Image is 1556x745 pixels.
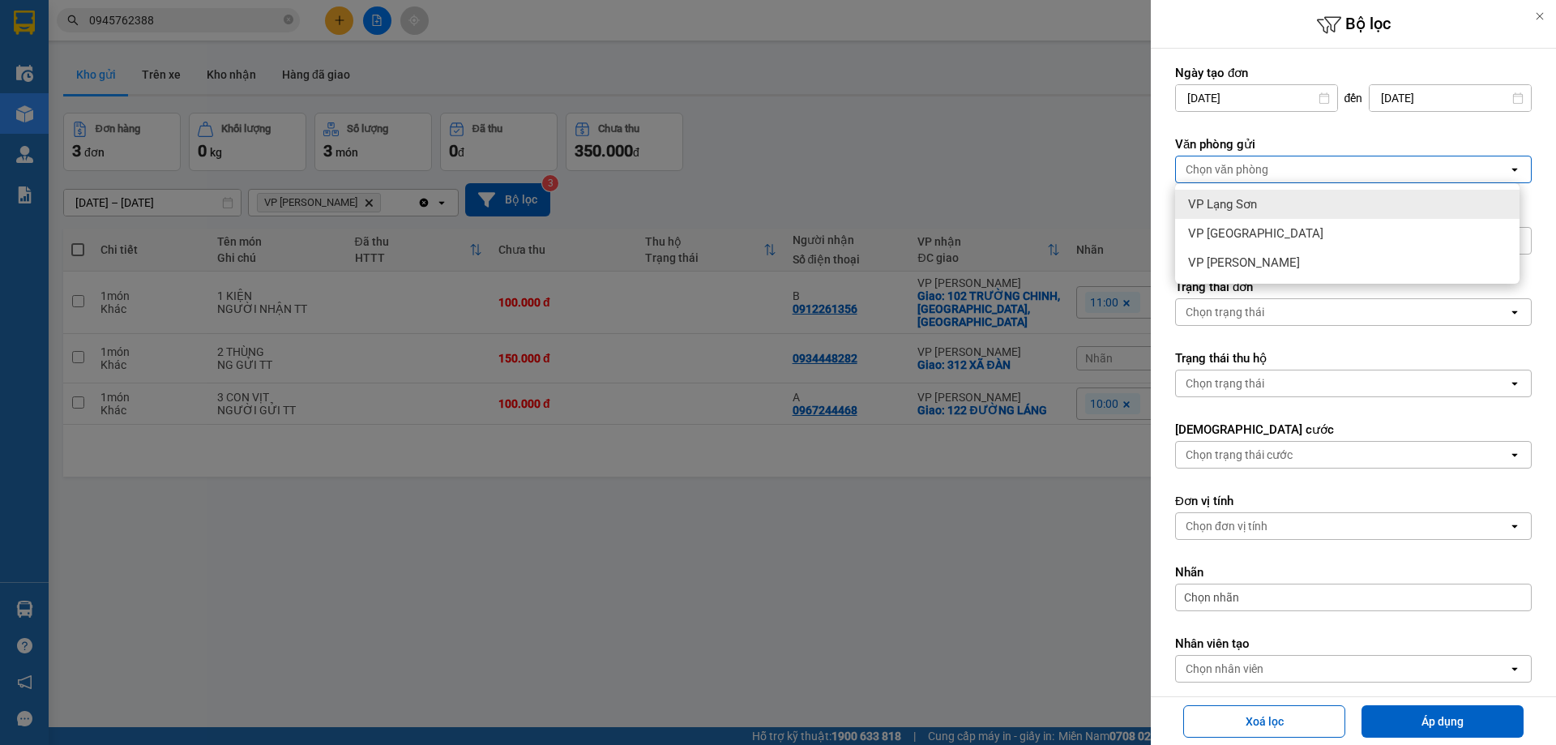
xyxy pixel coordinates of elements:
[1508,163,1521,176] svg: open
[1508,306,1521,319] svg: open
[1151,12,1556,37] h6: Bộ lọc
[1175,183,1520,284] ul: Menu
[1188,225,1323,242] span: VP [GEOGRAPHIC_DATA]
[1361,705,1524,738] button: Áp dụng
[1186,447,1293,463] div: Chọn trạng thái cước
[1508,662,1521,675] svg: open
[1175,279,1532,295] label: Trạng thái đơn
[1344,90,1363,106] span: đến
[1184,589,1239,606] span: Chọn nhãn
[1175,65,1532,81] label: Ngày tạo đơn
[1175,564,1532,580] label: Nhãn
[1186,518,1267,534] div: Chọn đơn vị tính
[1175,136,1532,152] label: Văn phòng gửi
[1186,661,1263,677] div: Chọn nhân viên
[1183,705,1345,738] button: Xoá lọc
[1175,422,1532,438] label: [DEMOGRAPHIC_DATA] cước
[1370,85,1531,111] input: Select a date.
[1188,196,1257,212] span: VP Lạng Sơn
[1508,520,1521,533] svg: open
[1175,636,1532,652] label: Nhân viên tạo
[1188,255,1300,271] span: VP [PERSON_NAME]
[1508,377,1521,390] svg: open
[1175,493,1532,509] label: Đơn vị tính
[1508,448,1521,461] svg: open
[1186,304,1264,320] div: Chọn trạng thái
[1176,85,1337,111] input: Select a date.
[1186,161,1268,178] div: Chọn văn phòng
[1175,350,1532,366] label: Trạng thái thu hộ
[1186,375,1264,392] div: Chọn trạng thái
